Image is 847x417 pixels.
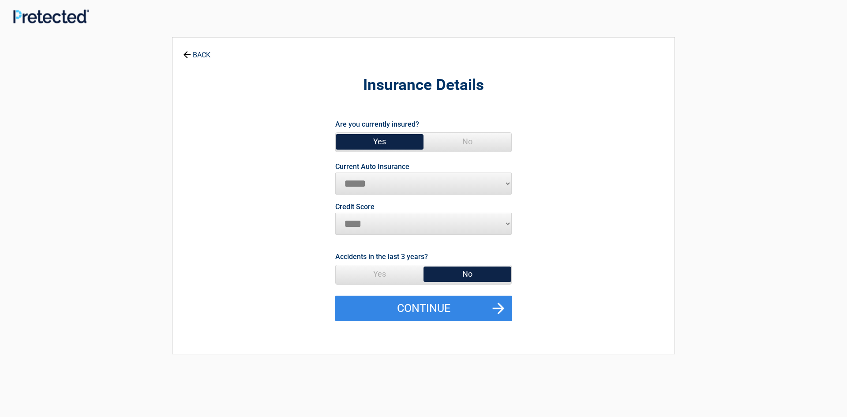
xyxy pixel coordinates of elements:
[221,75,626,96] h2: Insurance Details
[181,43,212,59] a: BACK
[336,133,423,150] span: Yes
[335,296,512,321] button: Continue
[335,203,375,210] label: Credit Score
[335,118,419,130] label: Are you currently insured?
[336,265,423,283] span: Yes
[335,251,428,263] label: Accidents in the last 3 years?
[13,9,89,23] img: Main Logo
[335,163,409,170] label: Current Auto Insurance
[423,133,511,150] span: No
[423,265,511,283] span: No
